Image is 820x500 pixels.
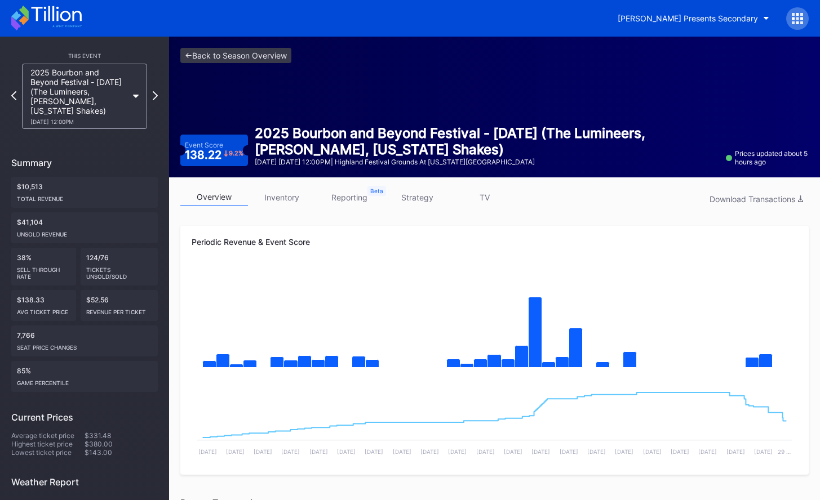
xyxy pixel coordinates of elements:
[11,448,85,457] div: Lowest ticket price
[11,248,76,285] div: 38%
[698,448,717,455] text: [DATE]
[81,290,158,321] div: $52.56
[615,448,633,455] text: [DATE]
[185,149,244,160] div: 138.22
[11,476,158,488] div: Weather Report
[180,189,248,206] a: overview
[248,189,316,206] a: inventory
[86,262,153,280] div: Tickets Unsold/Sold
[192,266,797,379] svg: Chart title
[11,212,158,243] div: $41,104
[710,194,803,204] div: Download Transactions
[11,361,158,392] div: 85%
[192,379,797,463] svg: Chart title
[11,157,158,168] div: Summary
[30,68,127,125] div: 2025 Bourbon and Beyond Festival - [DATE] (The Lumineers, [PERSON_NAME], [US_STATE] Shakes)
[420,448,439,455] text: [DATE]
[754,448,773,455] text: [DATE]
[393,448,411,455] text: [DATE]
[11,177,158,208] div: $10,513
[17,340,152,351] div: seat price changes
[618,14,758,23] div: [PERSON_NAME] Presents Secondary
[451,189,518,206] a: TV
[704,191,809,207] button: Download Transactions
[560,448,578,455] text: [DATE]
[643,448,662,455] text: [DATE]
[337,448,356,455] text: [DATE]
[383,189,451,206] a: strategy
[671,448,689,455] text: [DATE]
[85,448,158,457] div: $143.00
[17,226,152,238] div: Unsold Revenue
[476,448,495,455] text: [DATE]
[30,118,127,125] div: [DATE] 12:00PM
[11,412,158,423] div: Current Prices
[11,52,158,59] div: This Event
[17,304,70,315] div: Avg ticket price
[85,431,158,440] div: $331.48
[185,141,223,149] div: Event Score
[316,189,383,206] a: reporting
[254,448,272,455] text: [DATE]
[11,431,85,440] div: Average ticket price
[504,448,522,455] text: [DATE]
[778,448,791,455] text: 29 …
[531,448,550,455] text: [DATE]
[726,448,745,455] text: [DATE]
[17,262,70,280] div: Sell Through Rate
[726,149,809,166] div: Prices updated about 5 hours ago
[226,448,245,455] text: [DATE]
[229,150,243,157] div: 9.2 %
[255,158,719,166] div: [DATE] [DATE] 12:00PM | Highland Festival Grounds at [US_STATE][GEOGRAPHIC_DATA]
[11,325,158,356] div: 7,766
[309,448,328,455] text: [DATE]
[365,448,383,455] text: [DATE]
[448,448,467,455] text: [DATE]
[255,125,719,158] div: 2025 Bourbon and Beyond Festival - [DATE] (The Lumineers, [PERSON_NAME], [US_STATE] Shakes)
[86,304,153,315] div: Revenue per ticket
[17,191,152,202] div: Total Revenue
[192,237,797,247] div: Periodic Revenue & Event Score
[81,248,158,285] div: 124/76
[609,8,778,29] button: [PERSON_NAME] Presents Secondary
[198,448,217,455] text: [DATE]
[17,375,152,386] div: Game percentile
[180,48,291,63] a: <-Back to Season Overview
[11,440,85,448] div: Highest ticket price
[587,448,606,455] text: [DATE]
[11,290,76,321] div: $138.33
[85,440,158,448] div: $380.00
[281,448,300,455] text: [DATE]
